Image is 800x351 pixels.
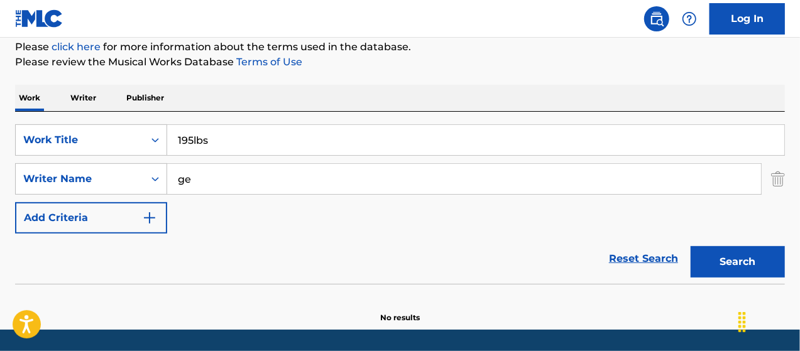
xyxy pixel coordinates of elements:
[142,210,157,225] img: 9d2ae6d4665cec9f34b9.svg
[15,202,167,234] button: Add Criteria
[677,6,702,31] div: Help
[67,85,100,111] p: Writer
[691,246,785,278] button: Search
[15,124,785,284] form: Search Form
[603,245,684,273] a: Reset Search
[15,9,63,28] img: MLC Logo
[15,85,44,111] p: Work
[380,297,420,323] p: No results
[234,56,302,68] a: Terms of Use
[52,41,101,53] a: click here
[771,163,785,195] img: Delete Criterion
[23,132,136,148] div: Work Title
[644,6,669,31] a: Public Search
[710,3,785,35] a: Log In
[649,11,664,26] img: search
[15,40,785,55] p: Please for more information about the terms used in the database.
[23,171,136,186] div: Writer Name
[737,291,800,351] iframe: Chat Widget
[732,303,752,341] div: Drag
[123,85,168,111] p: Publisher
[15,55,785,70] p: Please review the Musical Works Database
[682,11,697,26] img: help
